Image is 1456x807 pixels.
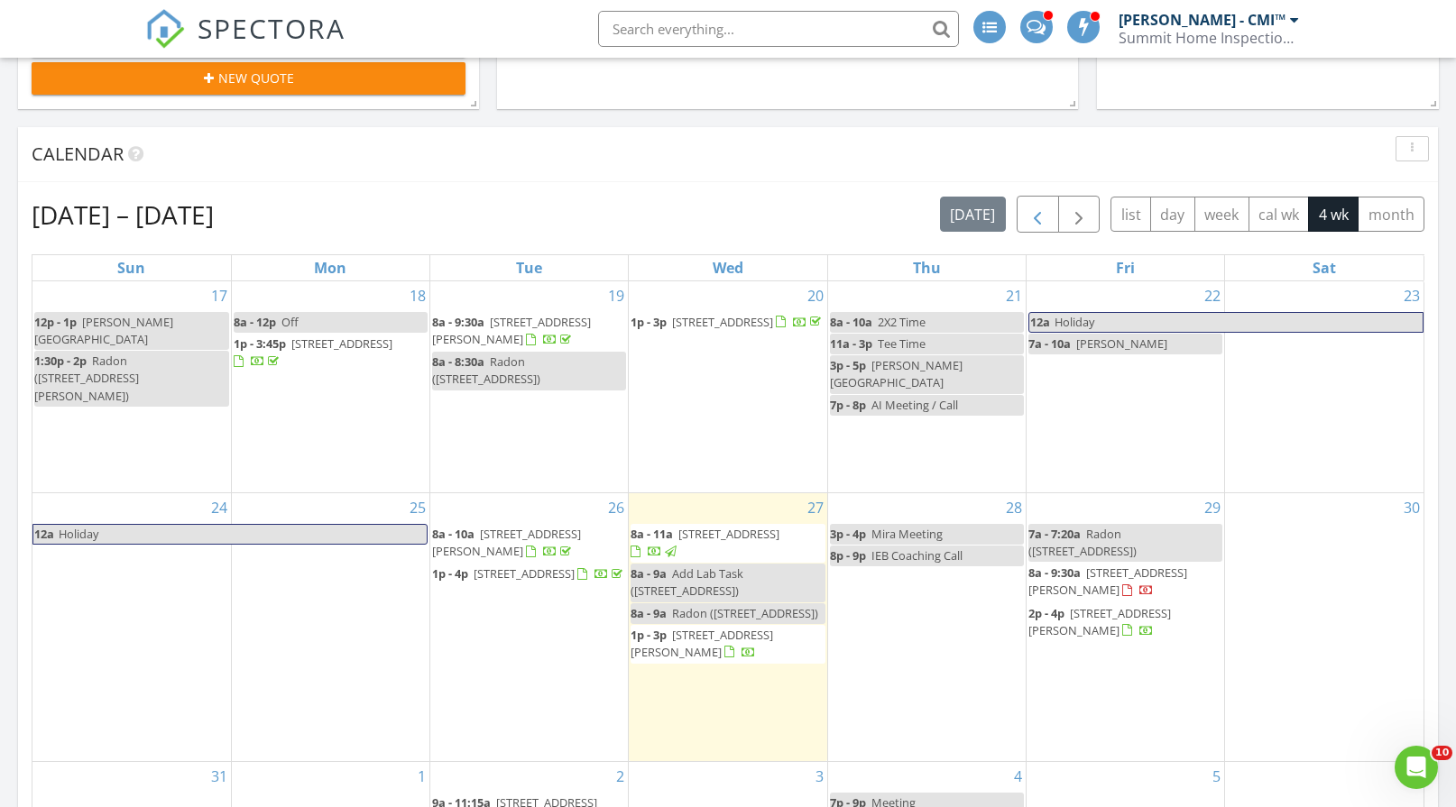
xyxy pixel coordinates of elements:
span: 8a - 9a [631,565,667,582]
span: 8a - 12p [234,314,276,330]
a: 8a - 10a [STREET_ADDRESS][PERSON_NAME] [432,526,581,559]
a: 1p - 3p [STREET_ADDRESS] [631,314,825,330]
span: 12p - 1p [34,314,77,330]
a: 8a - 9:30a [STREET_ADDRESS][PERSON_NAME] [1028,563,1222,601]
a: Go to August 31, 2025 [207,762,231,791]
button: Previous [1017,196,1059,233]
button: day [1150,197,1195,232]
a: Go to August 30, 2025 [1400,493,1424,522]
span: 11a - 3p [830,335,872,352]
button: Next [1058,196,1101,233]
span: AI Meeting / Call [871,397,958,413]
a: Go to August 17, 2025 [207,281,231,310]
span: Mira Meeting [871,526,943,542]
a: Go to August 21, 2025 [1002,281,1026,310]
button: list [1110,197,1151,232]
span: 12a [33,525,55,544]
img: The Best Home Inspection Software - Spectora [145,9,185,49]
a: Go to September 2, 2025 [613,762,628,791]
span: 1p - 3p [631,627,667,643]
a: Go to August 27, 2025 [804,493,827,522]
a: Thursday [909,255,945,280]
a: Go to August 18, 2025 [406,281,429,310]
span: 8a - 9:30a [432,314,484,330]
span: Radon ([STREET_ADDRESS]) [1028,526,1137,559]
a: 8a - 10a [STREET_ADDRESS][PERSON_NAME] [432,524,626,563]
td: Go to August 23, 2025 [1225,281,1424,492]
a: 8a - 9:30a [STREET_ADDRESS][PERSON_NAME] [1028,564,1187,598]
span: [STREET_ADDRESS][PERSON_NAME] [432,314,591,347]
a: 1p - 3p [STREET_ADDRESS] [631,312,825,334]
span: [STREET_ADDRESS][PERSON_NAME] [1028,605,1171,638]
span: Radon ([STREET_ADDRESS][PERSON_NAME]) [34,353,139,403]
span: [STREET_ADDRESS][PERSON_NAME] [432,526,581,559]
a: Friday [1112,255,1138,280]
button: cal wk [1249,197,1310,232]
span: [PERSON_NAME][GEOGRAPHIC_DATA] [34,314,173,347]
a: 1p - 4p [STREET_ADDRESS] [432,564,626,585]
span: 2p - 4p [1028,605,1064,621]
span: [STREET_ADDRESS] [291,335,392,352]
span: Tee Time [878,335,926,352]
span: 1p - 3:45p [234,335,286,352]
td: Go to August 18, 2025 [231,281,429,492]
span: 7a - 10a [1028,335,1071,352]
a: Go to August 24, 2025 [207,493,231,522]
td: Go to August 20, 2025 [629,281,827,492]
span: [PERSON_NAME] [1076,335,1167,352]
td: Go to August 24, 2025 [32,492,231,761]
a: Go to September 3, 2025 [812,762,827,791]
span: 8a - 9:30a [1028,564,1081,581]
span: Calendar [32,142,124,166]
span: 3p - 5p [830,357,866,373]
span: SPECTORA [198,9,346,47]
td: Go to August 27, 2025 [629,492,827,761]
button: [DATE] [940,197,1006,232]
span: 7a - 7:20a [1028,526,1081,542]
div: [PERSON_NAME] - CMI™ [1119,11,1286,29]
button: month [1358,197,1424,232]
a: 1p - 3p [STREET_ADDRESS][PERSON_NAME] [631,625,825,664]
a: Go to August 28, 2025 [1002,493,1026,522]
a: 8a - 9:30a [STREET_ADDRESS][PERSON_NAME] [432,312,626,351]
td: Go to August 25, 2025 [231,492,429,761]
button: 4 wk [1308,197,1359,232]
span: 7p - 8p [830,397,866,413]
td: Go to August 30, 2025 [1225,492,1424,761]
a: 1p - 3p [STREET_ADDRESS][PERSON_NAME] [631,627,773,660]
span: [PERSON_NAME][GEOGRAPHIC_DATA] [830,357,963,390]
span: 8a - 10a [830,314,872,330]
button: New Quote [32,62,465,95]
a: 2p - 4p [STREET_ADDRESS][PERSON_NAME] [1028,605,1171,638]
a: Monday [310,255,350,280]
span: 2X2 Time [878,314,926,330]
a: Go to August 25, 2025 [406,493,429,522]
span: 3p - 4p [830,526,866,542]
span: [STREET_ADDRESS] [678,526,779,542]
span: New Quote [218,69,294,87]
a: 1p - 3:45p [STREET_ADDRESS] [234,334,428,372]
iframe: Intercom live chat [1395,746,1438,789]
a: Go to September 1, 2025 [414,762,429,791]
a: Go to August 20, 2025 [804,281,827,310]
span: [STREET_ADDRESS][PERSON_NAME] [631,627,773,660]
a: 2p - 4p [STREET_ADDRESS][PERSON_NAME] [1028,603,1222,642]
a: Go to August 23, 2025 [1400,281,1424,310]
span: 8p - 9p [830,547,866,564]
a: Go to August 26, 2025 [604,493,628,522]
span: [STREET_ADDRESS] [672,314,773,330]
span: 8a - 9a [631,605,667,621]
td: Go to August 22, 2025 [1026,281,1224,492]
span: Off [281,314,299,330]
span: 1p - 3p [631,314,667,330]
span: 1p - 4p [432,565,468,582]
span: [STREET_ADDRESS] [474,565,575,582]
a: 1p - 4p [STREET_ADDRESS] [432,565,626,582]
a: Go to August 29, 2025 [1201,493,1224,522]
a: 1p - 3:45p [STREET_ADDRESS] [234,335,392,369]
a: 8a - 11a [STREET_ADDRESS] [631,524,825,563]
span: 1:30p - 2p [34,353,87,369]
input: Search everything... [598,11,959,47]
span: Radon ([STREET_ADDRESS]) [672,605,818,621]
a: Go to September 4, 2025 [1010,762,1026,791]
